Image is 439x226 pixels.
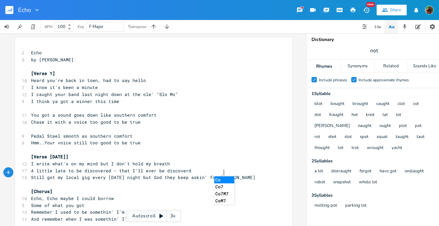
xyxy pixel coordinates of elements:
span: And remember when I was somethin' I'm not [31,216,141,222]
button: naught [358,123,372,129]
button: thought [314,145,330,151]
li: CoM7 [214,197,234,204]
button: wrought [367,145,384,151]
button: caught [376,101,390,107]
span: Pedal Steel smooth as southern comfort [31,133,133,139]
button: yacht [392,145,402,151]
button: melting pot [314,203,337,209]
span: Heard you're back in town, had to say hello [31,77,146,83]
span: by [PERSON_NAME] [31,57,74,63]
li: Co7M7 [214,190,234,197]
span: I think ya got a winner this time [31,98,119,104]
li: Co7 [214,183,234,190]
div: Dictionary [311,37,437,42]
span: [Chorus] [31,188,52,194]
span: A little late to be discovered - that I'll ever be discoverd [31,168,191,174]
button: shot [328,134,337,140]
button: Share [377,5,407,15]
button: taut [417,134,425,140]
div: 2 Syllable s [311,159,437,163]
span: Hmm..Your voice still too good to be true [31,140,141,146]
button: spot [360,134,369,140]
div: 3x [167,210,179,222]
div: 3 Syllable s [311,193,437,198]
button: have got [380,169,397,174]
div: Include phrases [319,78,347,82]
button: whole lot [359,180,377,185]
button: knot [366,112,375,118]
div: Share [390,7,401,13]
span: I caught your band last night down at the ole' "Slo Mo" [31,91,178,97]
button: squat [377,134,388,140]
button: a lot [314,169,323,174]
button: lat [383,112,388,118]
span: Remmeber I used to be somethin' I'm not (somthin'?) [31,209,167,215]
div: Transpose [128,25,146,29]
button: snapshot [333,180,351,185]
button: brought [353,101,368,107]
span: F Major [89,24,103,30]
button: rot [314,134,320,140]
span: Echo [31,50,42,56]
div: Rhymes [307,60,341,73]
li: Co [214,176,234,183]
span: not [370,47,378,55]
button: lot [396,112,401,118]
span: [Verse 1] [31,70,55,76]
button: pot [415,123,422,129]
button: parking lot [345,203,367,209]
button: fraught [329,112,344,118]
span: Echo, Echo maybe I could borrow [31,195,114,201]
div: New [366,2,375,7]
button: dot [314,112,321,118]
button: blot [314,101,322,107]
button: [PERSON_NAME] [314,123,350,129]
button: New [360,4,373,16]
button: hot [352,112,358,118]
button: trot [352,145,359,151]
span: Echo [18,7,31,13]
div: Synonyms [341,60,374,73]
div: Related [375,60,408,73]
button: plot [399,123,407,129]
button: distraught [331,169,352,174]
button: bought [331,101,345,107]
span: Some of what you got [31,202,84,208]
img: Susan Rowe [425,6,434,14]
button: ought [380,123,391,129]
div: Include approximate rhymes [359,78,409,82]
span: I know it's been a minute [31,84,98,90]
div: Key [77,25,84,29]
button: forgot [360,169,372,174]
span: I write what's on my mind but I don't hold my breath [31,161,170,167]
span: [Verse [DATE]] [31,154,68,160]
button: tot [338,145,344,151]
button: taught [396,134,409,140]
button: onslaught [405,169,424,174]
div: 1 Syllable [311,92,437,96]
div: Autoscroll [127,210,181,222]
span: Chase it with a voice too good to be true [31,119,141,125]
button: slot [345,134,352,140]
button: robot [314,180,325,185]
span: You got a sound goes down like southern comfort [31,112,157,118]
span: Still got my local gig every [DATE] night but God they keep askin' for [PERSON_NAME] [31,174,255,180]
button: clot [398,101,405,107]
button: cot [413,101,419,107]
div: BPM [45,25,52,29]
